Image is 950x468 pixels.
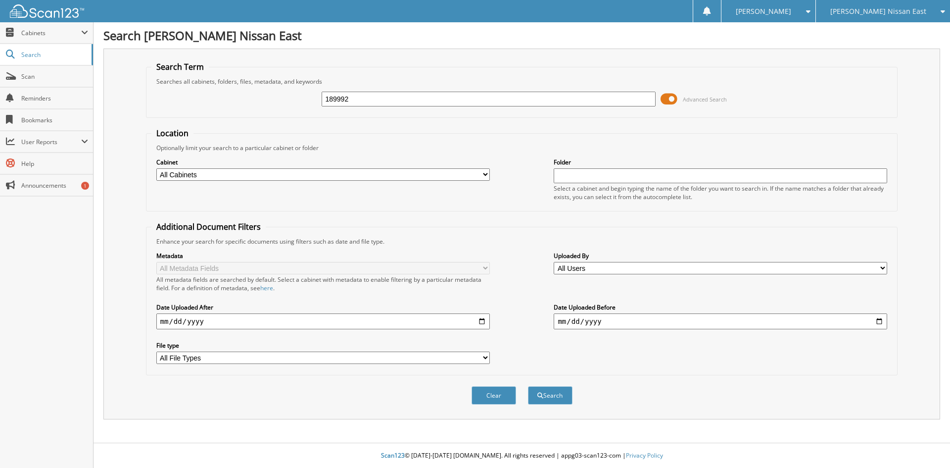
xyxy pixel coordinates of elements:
[554,303,887,312] label: Date Uploaded Before
[151,221,266,232] legend: Additional Document Filters
[151,237,893,246] div: Enhance your search for specific documents using filters such as date and file type.
[151,61,209,72] legend: Search Term
[901,420,950,468] iframe: Chat Widget
[260,284,273,292] a: here
[21,51,87,59] span: Search
[156,341,490,350] label: File type
[21,138,81,146] span: User Reports
[94,444,950,468] div: © [DATE]-[DATE] [DOMAIN_NAME]. All rights reserved | appg03-scan123-com |
[472,386,516,405] button: Clear
[21,72,88,81] span: Scan
[151,128,193,139] legend: Location
[21,116,88,124] span: Bookmarks
[21,159,88,168] span: Help
[683,96,727,103] span: Advanced Search
[156,313,490,329] input: start
[830,8,926,14] span: [PERSON_NAME] Nissan East
[554,158,887,166] label: Folder
[736,8,791,14] span: [PERSON_NAME]
[626,451,663,460] a: Privacy Policy
[156,158,490,166] label: Cabinet
[528,386,572,405] button: Search
[21,29,81,37] span: Cabinets
[554,313,887,329] input: end
[381,451,405,460] span: Scan123
[81,182,89,190] div: 1
[156,252,490,260] label: Metadata
[21,94,88,103] span: Reminders
[156,303,490,312] label: Date Uploaded After
[103,27,940,44] h1: Search [PERSON_NAME] Nissan East
[156,275,490,292] div: All metadata fields are searched by default. Select a cabinet with metadata to enable filtering b...
[21,181,88,190] span: Announcements
[151,144,893,152] div: Optionally limit your search to a particular cabinet or folder
[554,252,887,260] label: Uploaded By
[10,4,84,18] img: scan123-logo-white.svg
[151,77,893,86] div: Searches all cabinets, folders, files, metadata, and keywords
[554,184,887,201] div: Select a cabinet and begin typing the name of the folder you want to search in. If the name match...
